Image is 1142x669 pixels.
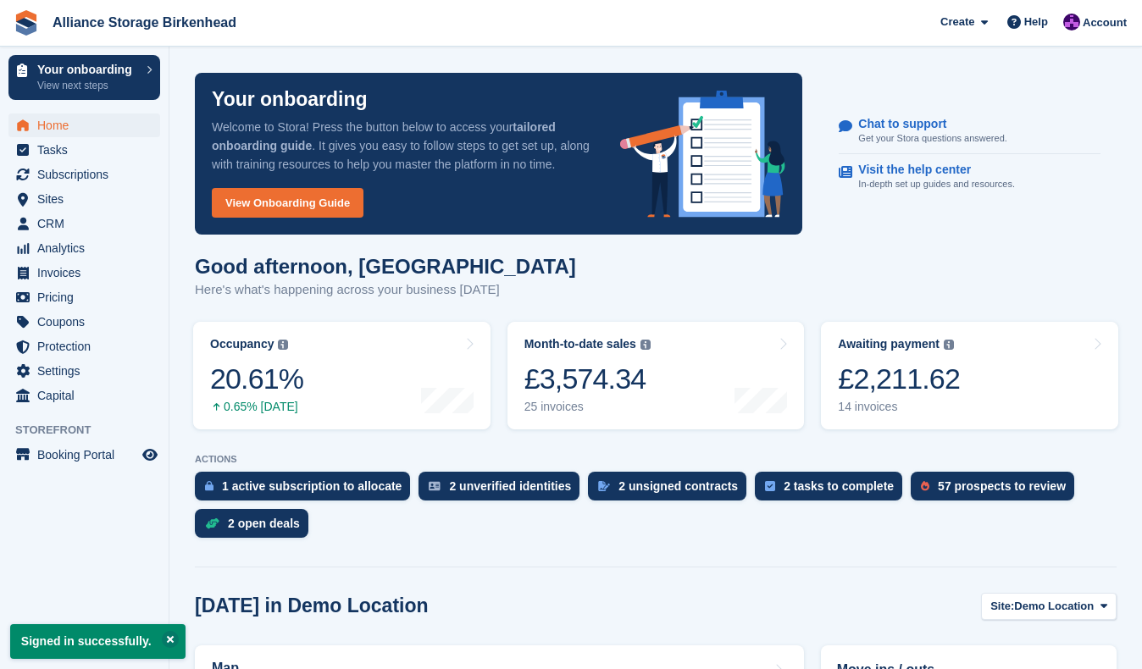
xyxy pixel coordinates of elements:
[1083,14,1127,31] span: Account
[10,624,186,659] p: Signed in successfully.
[429,481,441,491] img: verify_identity-adf6edd0f0f0b5bbfe63781bf79b02c33cf7c696d77639b501bdc392416b5a36.svg
[37,64,138,75] p: Your onboarding
[37,310,139,334] span: Coupons
[765,481,775,491] img: task-75834270c22a3079a89374b754ae025e5fb1db73e45f91037f5363f120a921f8.svg
[8,359,160,383] a: menu
[195,472,419,509] a: 1 active subscription to allocate
[222,479,402,493] div: 1 active subscription to allocate
[37,443,139,467] span: Booking Portal
[37,384,139,407] span: Capital
[838,362,960,396] div: £2,211.62
[8,443,160,467] a: menu
[8,212,160,235] a: menu
[8,285,160,309] a: menu
[8,187,160,211] a: menu
[588,472,755,509] a: 2 unsigned contracts
[8,138,160,162] a: menu
[940,14,974,30] span: Create
[195,509,317,546] a: 2 open deals
[1024,14,1048,30] span: Help
[944,340,954,350] img: icon-info-grey-7440780725fd019a000dd9b08b2336e03edf1995a4989e88bcd33f0948082b44.svg
[911,472,1083,509] a: 57 prospects to review
[212,118,593,174] p: Welcome to Stora! Press the button below to access your . It gives you easy to follow steps to ge...
[37,163,139,186] span: Subscriptions
[8,384,160,407] a: menu
[37,187,139,211] span: Sites
[195,280,576,300] p: Here's what's happening across your business [DATE]
[278,340,288,350] img: icon-info-grey-7440780725fd019a000dd9b08b2336e03edf1995a4989e88bcd33f0948082b44.svg
[37,78,138,93] p: View next steps
[419,472,588,509] a: 2 unverified identities
[784,479,894,493] div: 2 tasks to complete
[205,517,219,529] img: deal-1b604bf984904fb50ccaf53a9ad4b4a5d6e5aea283cecdc64d6e3604feb123c2.svg
[821,322,1118,429] a: Awaiting payment £2,211.62 14 invoices
[37,236,139,260] span: Analytics
[640,340,651,350] img: icon-info-grey-7440780725fd019a000dd9b08b2336e03edf1995a4989e88bcd33f0948082b44.svg
[195,454,1117,465] p: ACTIONS
[37,138,139,162] span: Tasks
[193,322,491,429] a: Occupancy 20.61% 0.65% [DATE]
[981,593,1117,621] button: Site: Demo Location
[858,131,1006,146] p: Get your Stora questions answered.
[838,400,960,414] div: 14 invoices
[990,598,1014,615] span: Site:
[8,310,160,334] a: menu
[212,90,368,109] p: Your onboarding
[37,261,139,285] span: Invoices
[524,337,636,351] div: Month-to-date sales
[210,362,303,396] div: 20.61%
[210,337,274,351] div: Occupancy
[212,188,363,218] a: View Onboarding Guide
[8,261,160,285] a: menu
[921,481,929,491] img: prospect-51fa495bee0391a8d652442698ab0144808aea92771e9ea1ae160a38d050c398.svg
[938,479,1066,493] div: 57 prospects to review
[37,212,139,235] span: CRM
[37,359,139,383] span: Settings
[755,472,911,509] a: 2 tasks to complete
[1063,14,1080,30] img: Romilly Norton
[620,91,786,218] img: onboarding-info-6c161a55d2c0e0a8cae90662b2fe09162a5109e8cc188191df67fb4f79e88e88.svg
[8,163,160,186] a: menu
[507,322,805,429] a: Month-to-date sales £3,574.34 25 invoices
[8,236,160,260] a: menu
[839,108,1100,155] a: Chat to support Get your Stora questions answered.
[46,8,243,36] a: Alliance Storage Birkenhead
[858,117,993,131] p: Chat to support
[598,481,610,491] img: contract_signature_icon-13c848040528278c33f63329250d36e43548de30e8caae1d1a13099fd9432cc5.svg
[37,113,139,137] span: Home
[524,400,651,414] div: 25 invoices
[37,334,139,358] span: Protection
[140,445,160,465] a: Preview store
[858,177,1015,191] p: In-depth set up guides and resources.
[449,479,571,493] div: 2 unverified identities
[195,255,576,278] h1: Good afternoon, [GEOGRAPHIC_DATA]
[210,400,303,414] div: 0.65% [DATE]
[524,362,651,396] div: £3,574.34
[839,154,1100,200] a: Visit the help center In-depth set up guides and resources.
[8,113,160,137] a: menu
[838,337,940,351] div: Awaiting payment
[14,10,39,36] img: stora-icon-8386f47178a22dfd0bd8f6a31ec36ba5ce8667c1dd55bd0f319d3a0aa187defe.svg
[618,479,738,493] div: 2 unsigned contracts
[195,594,429,617] h2: [DATE] in Demo Location
[8,334,160,358] a: menu
[228,517,300,530] div: 2 open deals
[858,163,1001,177] p: Visit the help center
[8,55,160,100] a: Your onboarding View next steps
[205,480,213,491] img: active_subscription_to_allocate_icon-d502201f5373d7db506a760aba3b589e785aa758c864c3986d89f69b8ff3...
[15,422,169,439] span: Storefront
[1014,598,1094,615] span: Demo Location
[37,285,139,309] span: Pricing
